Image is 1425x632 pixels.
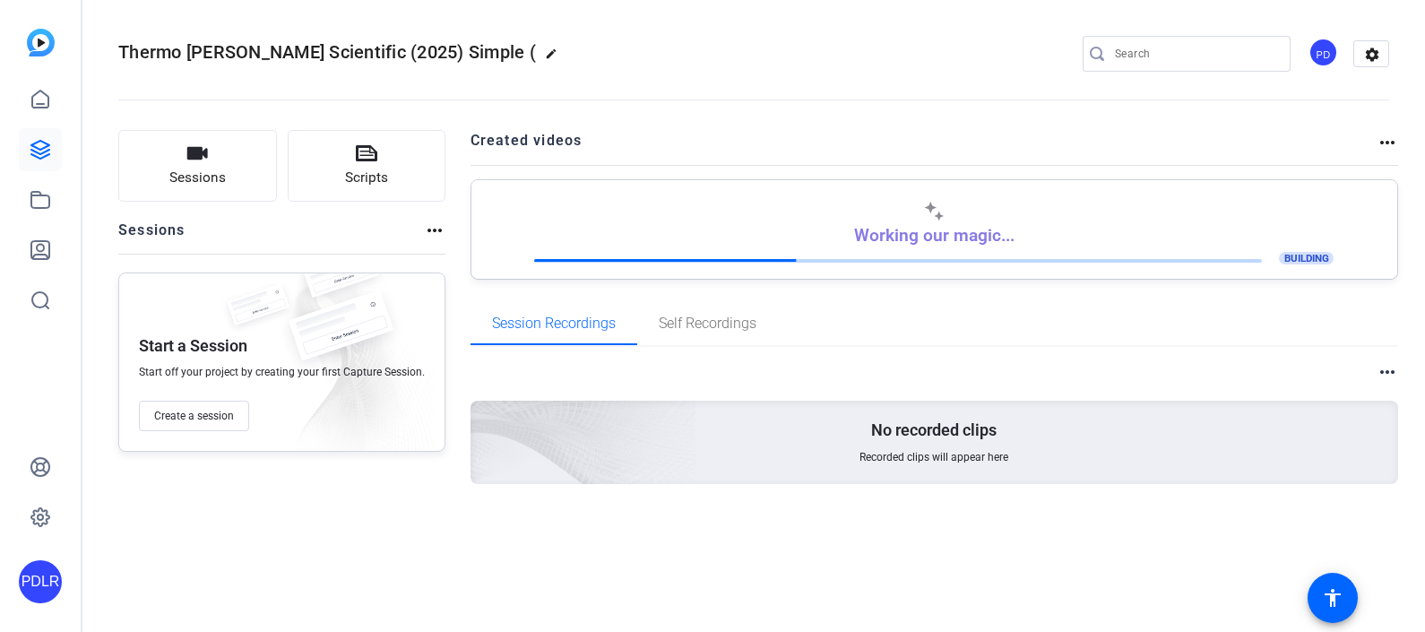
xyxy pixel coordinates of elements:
img: fake-session.png [273,291,408,380]
img: blue-gradient.svg [27,29,55,56]
span: Start off your project by creating your first Capture Session. [139,365,425,379]
mat-icon: more_horiz [424,220,445,241]
img: fake-session.png [218,284,298,337]
button: Scripts [288,130,446,202]
button: Sessions [118,130,277,202]
p: Start a Session [139,335,247,357]
span: Thermo [PERSON_NAME] Scientific (2025) Simple ( [118,41,536,63]
ngx-avatar: Pia De Los Reyes [1308,38,1340,69]
mat-icon: edit [545,48,566,69]
div: PD [1308,38,1338,67]
span: Create a session [154,409,234,423]
input: Search [1115,43,1276,65]
p: Working our magic... [854,225,1015,246]
mat-icon: more_horiz [1377,132,1398,153]
img: embarkstudio-empty-session.png [262,268,436,460]
span: BUILDING [1279,252,1334,264]
mat-icon: accessibility [1322,587,1343,609]
img: fake-session.png [291,247,390,312]
button: Create a session [139,401,249,431]
mat-icon: settings [1354,41,1390,68]
h2: Created videos [471,130,1377,165]
span: Self Recordings [659,316,756,331]
img: embarkstudio-empty-session.png [270,223,697,612]
h2: Sessions [118,220,186,254]
span: Scripts [345,168,388,188]
span: Recorded clips will appear here [859,450,1008,464]
p: No recorded clips [871,420,997,441]
span: Sessions [169,168,226,188]
mat-icon: more_horiz [1377,361,1398,383]
div: PDLR [19,560,62,603]
span: Session Recordings [492,316,616,331]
